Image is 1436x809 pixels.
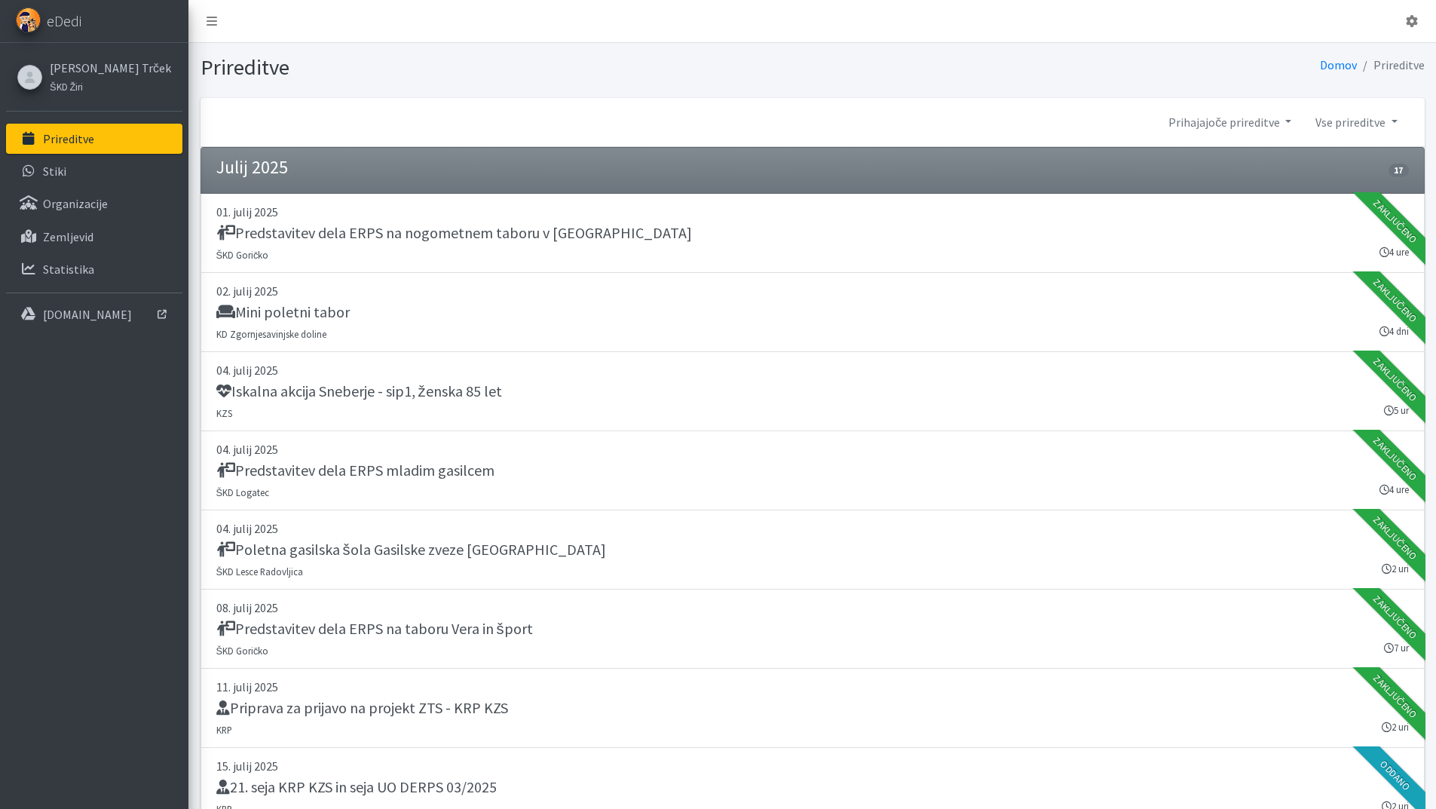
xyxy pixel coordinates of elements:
p: Zemljevid [43,229,93,244]
li: Prireditve [1357,54,1425,76]
img: eDedi [16,8,41,32]
p: 08. julij 2025 [216,599,1409,617]
a: Statistika [6,254,182,284]
p: 02. julij 2025 [216,282,1409,300]
a: 02. julij 2025 Mini poletni tabor KD Zgornjesavinjske doline 4 dni Zaključeno [201,273,1425,352]
a: 04. julij 2025 Poletna gasilska šola Gasilske zveze [GEOGRAPHIC_DATA] ŠKD Lesce Radovljica 2 uri ... [201,510,1425,590]
small: ŠKD Goričko [216,645,269,657]
a: [DOMAIN_NAME] [6,299,182,329]
small: ŠKD Lesce Radovljica [216,565,304,578]
a: Prihajajoče prireditve [1156,107,1303,137]
a: Vse prireditve [1303,107,1409,137]
p: 01. julij 2025 [216,203,1409,221]
h5: Predstavitev dela ERPS na taboru Vera in šport [216,620,533,638]
a: ŠKD Žiri [50,77,171,95]
p: 11. julij 2025 [216,678,1409,696]
span: 17 [1389,164,1408,177]
a: Stiki [6,156,182,186]
p: 04. julij 2025 [216,361,1409,379]
a: 08. julij 2025 Predstavitev dela ERPS na taboru Vera in šport ŠKD Goričko 7 ur Zaključeno [201,590,1425,669]
a: Prireditve [6,124,182,154]
p: 04. julij 2025 [216,440,1409,458]
a: Organizacije [6,188,182,219]
h5: Iskalna akcija Sneberje - sip1, ženska 85 let [216,382,502,400]
p: Statistika [43,262,94,277]
h5: Priprava za prijavo na projekt ZTS - KRP KZS [216,699,508,717]
p: [DOMAIN_NAME] [43,307,132,322]
a: Zemljevid [6,222,182,252]
p: Prireditve [43,131,94,146]
a: Domov [1320,57,1357,72]
h5: Predstavitev dela ERPS mladim gasilcem [216,461,494,480]
h5: Poletna gasilska šola Gasilske zveze [GEOGRAPHIC_DATA] [216,541,606,559]
h5: Mini poletni tabor [216,303,350,321]
h1: Prireditve [201,54,807,81]
p: Stiki [43,164,66,179]
a: 04. julij 2025 Predstavitev dela ERPS mladim gasilcem ŠKD Logatec 4 ure Zaključeno [201,431,1425,510]
small: ŠKD Logatec [216,486,270,498]
a: 01. julij 2025 Predstavitev dela ERPS na nogometnem taboru v [GEOGRAPHIC_DATA] ŠKD Goričko 4 ure ... [201,194,1425,273]
p: Organizacije [43,196,108,211]
h4: Julij 2025 [216,157,288,179]
h5: 21. seja KRP KZS in seja UO DERPS 03/2025 [216,778,497,796]
small: KD Zgornjesavinjske doline [216,328,326,340]
p: 15. julij 2025 [216,757,1409,775]
a: [PERSON_NAME] Trček [50,59,171,77]
a: 11. julij 2025 Priprava za prijavo na projekt ZTS - KRP KZS KRP 2 uri Zaključeno [201,669,1425,748]
a: 04. julij 2025 Iskalna akcija Sneberje - sip1, ženska 85 let KZS 5 ur Zaključeno [201,352,1425,431]
small: KZS [216,407,232,419]
span: eDedi [47,10,81,32]
small: KRP [216,724,232,736]
small: ŠKD Žiri [50,81,83,93]
h5: Predstavitev dela ERPS na nogometnem taboru v [GEOGRAPHIC_DATA] [216,224,692,242]
small: ŠKD Goričko [216,249,269,261]
p: 04. julij 2025 [216,519,1409,538]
